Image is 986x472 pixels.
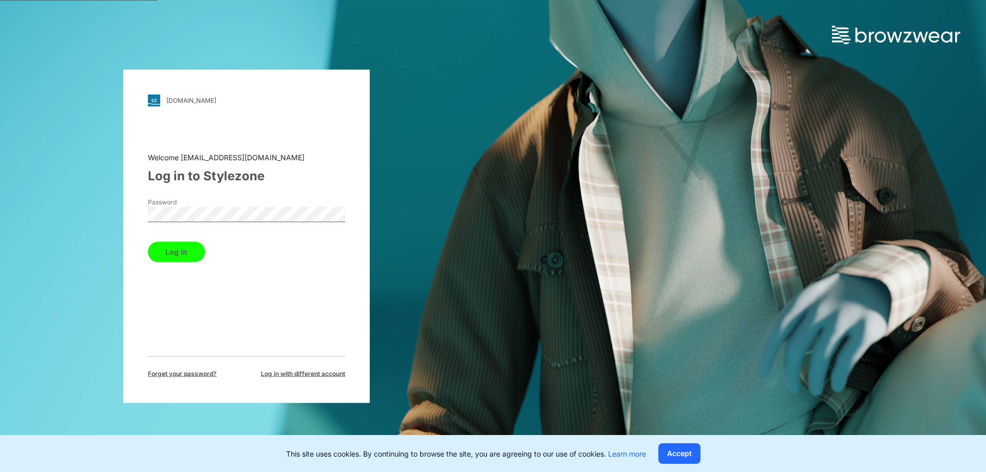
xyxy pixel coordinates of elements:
p: This site uses cookies. By continuing to browse the site, you are agreeing to our use of cookies. [286,448,646,459]
button: Log in [148,241,205,262]
img: svg+xml;base64,PHN2ZyB3aWR0aD0iMjgiIGhlaWdodD0iMjgiIHZpZXdCb3g9IjAgMCAyOCAyOCIgZmlsbD0ibm9uZSIgeG... [148,94,160,106]
img: browzwear-logo.73288ffb.svg [832,26,960,44]
div: Log in to Stylezone [148,166,345,185]
div: [DOMAIN_NAME] [166,97,216,104]
label: Password [148,197,220,206]
div: Welcome [EMAIL_ADDRESS][DOMAIN_NAME] [148,152,345,162]
button: Accept [658,443,700,464]
span: Log in with different account [261,369,345,378]
a: [DOMAIN_NAME] [148,94,345,106]
span: Forget your password? [148,369,217,378]
a: Learn more [608,449,646,458]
